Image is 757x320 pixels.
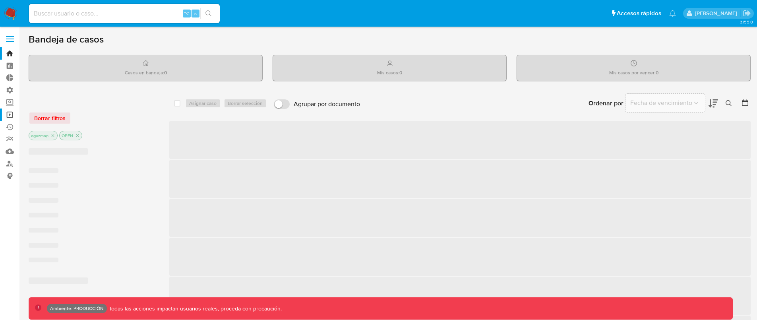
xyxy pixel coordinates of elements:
button: search-icon [200,8,217,19]
p: Todas las acciones impactan usuarios reales, proceda con precaución. [107,305,282,312]
input: Buscar usuario o caso... [29,8,220,19]
p: omar.guzman@mercadolibre.com.co [695,10,740,17]
a: Salir [743,9,751,17]
span: ⌥ [184,10,190,17]
span: Accesos rápidos [617,9,661,17]
span: s [194,10,197,17]
p: Ambiente: PRODUCCIÓN [50,307,104,310]
a: Notificaciones [669,10,676,17]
